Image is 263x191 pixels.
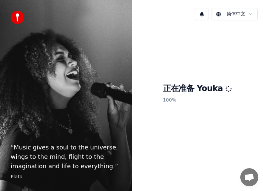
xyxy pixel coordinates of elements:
[163,94,232,106] p: 100 %
[11,11,24,24] img: youka
[163,83,232,94] h1: 正在准备 Youka
[11,174,121,180] footer: Plato
[240,168,258,186] div: 打開聊天
[11,143,121,171] p: “ Music gives a soul to the universe, wings to the mind, flight to the imagination and life to ev...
